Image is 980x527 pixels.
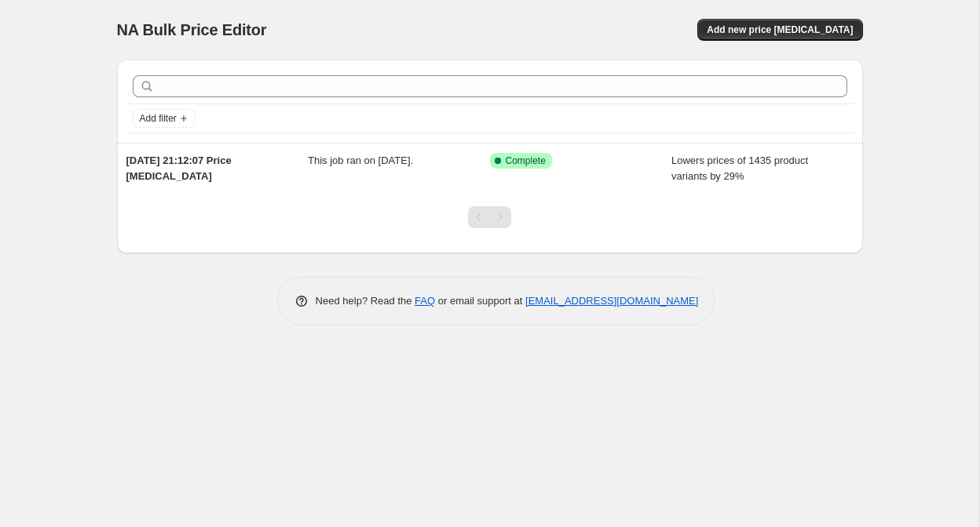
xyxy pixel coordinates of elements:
[308,154,413,166] span: This job ran on [DATE].
[707,24,853,36] span: Add new price [MEDICAL_DATA]
[140,112,177,125] span: Add filter
[316,295,415,307] span: Need help? Read the
[117,21,267,38] span: NA Bulk Price Editor
[671,154,808,182] span: Lowers prices of 1435 product variants by 29%
[468,206,511,228] nav: Pagination
[415,295,435,307] a: FAQ
[525,295,698,307] a: [EMAIL_ADDRESS][DOMAIN_NAME]
[126,154,232,182] span: [DATE] 21:12:07 Price [MEDICAL_DATA]
[506,154,546,167] span: Complete
[435,295,525,307] span: or email support at
[697,19,862,41] button: Add new price [MEDICAL_DATA]
[133,109,196,128] button: Add filter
